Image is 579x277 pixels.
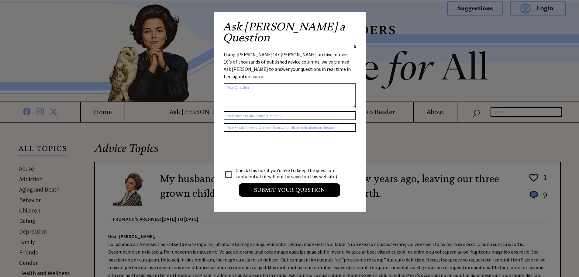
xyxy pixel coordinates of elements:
input: Your Name or Nickname (Optional) [224,111,356,120]
td: Check this box if you'd like to keep the question confidential (it will not be saved on this webs... [235,167,343,180]
input: Your Email Address (Optional if you would like notifications on this post) [224,123,356,132]
input: Submit your Question [239,183,340,197]
span: X [354,43,357,50]
div: Using [PERSON_NAME]' 47 [PERSON_NAME] archive of over 10's of thousands of published advice colum... [224,51,356,80]
iframe: reCAPTCHA [224,138,316,162]
h2: Ask [PERSON_NAME] a Question [223,21,357,43]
